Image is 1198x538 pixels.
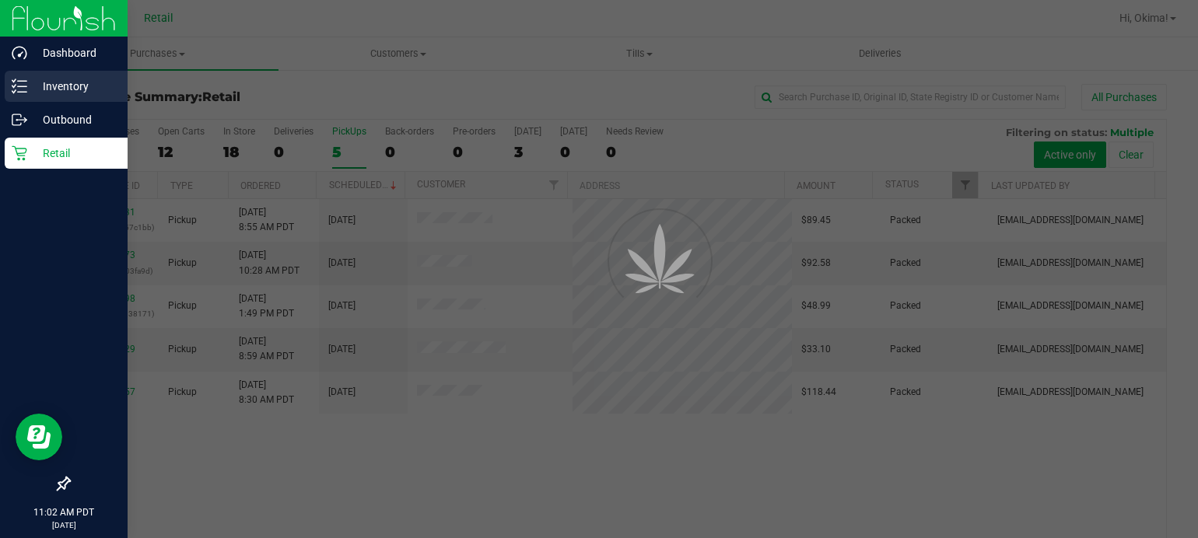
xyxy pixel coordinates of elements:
p: Retail [27,144,121,162]
p: Outbound [27,110,121,129]
inline-svg: Inventory [12,79,27,94]
inline-svg: Retail [12,145,27,161]
iframe: Resource center [16,414,62,460]
p: 11:02 AM PDT [7,505,121,519]
p: [DATE] [7,519,121,531]
p: Dashboard [27,44,121,62]
inline-svg: Dashboard [12,45,27,61]
p: Inventory [27,77,121,96]
inline-svg: Outbound [12,112,27,128]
